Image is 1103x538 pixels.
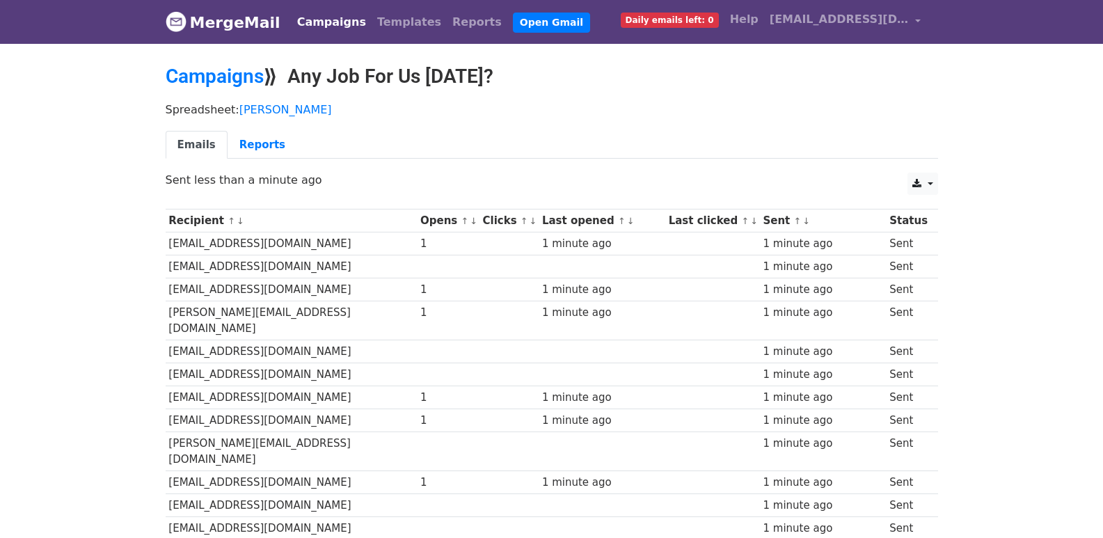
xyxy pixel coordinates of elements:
th: Status [886,209,930,232]
a: Templates [372,8,447,36]
div: 1 [420,282,476,298]
td: Sent [886,432,930,471]
td: Sent [886,409,930,432]
span: [EMAIL_ADDRESS][DOMAIN_NAME] [770,11,909,28]
div: 1 minute ago [763,390,882,406]
div: 1 minute ago [763,367,882,383]
h2: ⟫ Any Job For Us [DATE]? [166,65,938,88]
td: Sent [886,363,930,386]
div: 1 [420,305,476,321]
span: Daily emails left: 0 [621,13,719,28]
td: [EMAIL_ADDRESS][DOMAIN_NAME] [166,386,418,409]
div: 1 minute ago [542,236,662,252]
th: Last clicked [665,209,760,232]
a: ↓ [750,216,758,226]
th: Sent [760,209,887,232]
a: ↓ [627,216,635,226]
div: 1 [420,236,476,252]
div: 1 minute ago [763,344,882,360]
a: ↑ [521,216,528,226]
div: 1 minute ago [763,259,882,275]
a: ↑ [618,216,626,226]
td: [EMAIL_ADDRESS][DOMAIN_NAME] [166,471,418,494]
div: 1 [420,413,476,429]
td: [EMAIL_ADDRESS][DOMAIN_NAME] [166,232,418,255]
td: Sent [886,494,930,517]
div: 1 minute ago [763,282,882,298]
td: Sent [886,278,930,301]
a: ↑ [228,216,235,226]
td: Sent [886,386,930,409]
p: Spreadsheet: [166,102,938,117]
a: Reports [447,8,507,36]
div: 1 minute ago [542,475,662,491]
td: [PERSON_NAME][EMAIL_ADDRESS][DOMAIN_NAME] [166,301,418,340]
a: Campaigns [292,8,372,36]
td: Sent [886,232,930,255]
img: MergeMail logo [166,11,187,32]
a: Help [724,6,764,33]
div: 1 minute ago [763,413,882,429]
td: Sent [886,255,930,278]
th: Recipient [166,209,418,232]
div: 1 minute ago [763,521,882,537]
div: 1 [420,475,476,491]
td: [EMAIL_ADDRESS][DOMAIN_NAME] [166,363,418,386]
td: [PERSON_NAME][EMAIL_ADDRESS][DOMAIN_NAME] [166,432,418,471]
th: Clicks [479,209,539,232]
div: 1 minute ago [542,390,662,406]
p: Sent less than a minute ago [166,173,938,187]
a: ↓ [237,216,244,226]
td: [EMAIL_ADDRESS][DOMAIN_NAME] [166,409,418,432]
a: ↓ [530,216,537,226]
div: 1 minute ago [763,498,882,514]
a: [EMAIL_ADDRESS][DOMAIN_NAME] [764,6,927,38]
a: Daily emails left: 0 [615,6,724,33]
div: 1 minute ago [542,413,662,429]
a: ↓ [802,216,810,226]
div: 1 [420,390,476,406]
td: Sent [886,340,930,363]
td: [EMAIL_ADDRESS][DOMAIN_NAME] [166,278,418,301]
td: [EMAIL_ADDRESS][DOMAIN_NAME] [166,255,418,278]
td: [EMAIL_ADDRESS][DOMAIN_NAME] [166,494,418,517]
th: Opens [417,209,479,232]
a: Campaigns [166,65,264,88]
a: [PERSON_NAME] [239,103,332,116]
div: 1 minute ago [542,282,662,298]
a: Emails [166,131,228,159]
a: ↑ [461,216,468,226]
td: Sent [886,301,930,340]
a: ↑ [741,216,749,226]
div: 1 minute ago [763,236,882,252]
a: MergeMail [166,8,280,37]
div: 1 minute ago [763,436,882,452]
td: Sent [886,471,930,494]
div: 1 minute ago [542,305,662,321]
th: Last opened [539,209,665,232]
td: [EMAIL_ADDRESS][DOMAIN_NAME] [166,340,418,363]
a: Reports [228,131,297,159]
div: 1 minute ago [763,305,882,321]
a: ↓ [470,216,477,226]
div: 1 minute ago [763,475,882,491]
a: Open Gmail [513,13,590,33]
a: ↑ [794,216,802,226]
